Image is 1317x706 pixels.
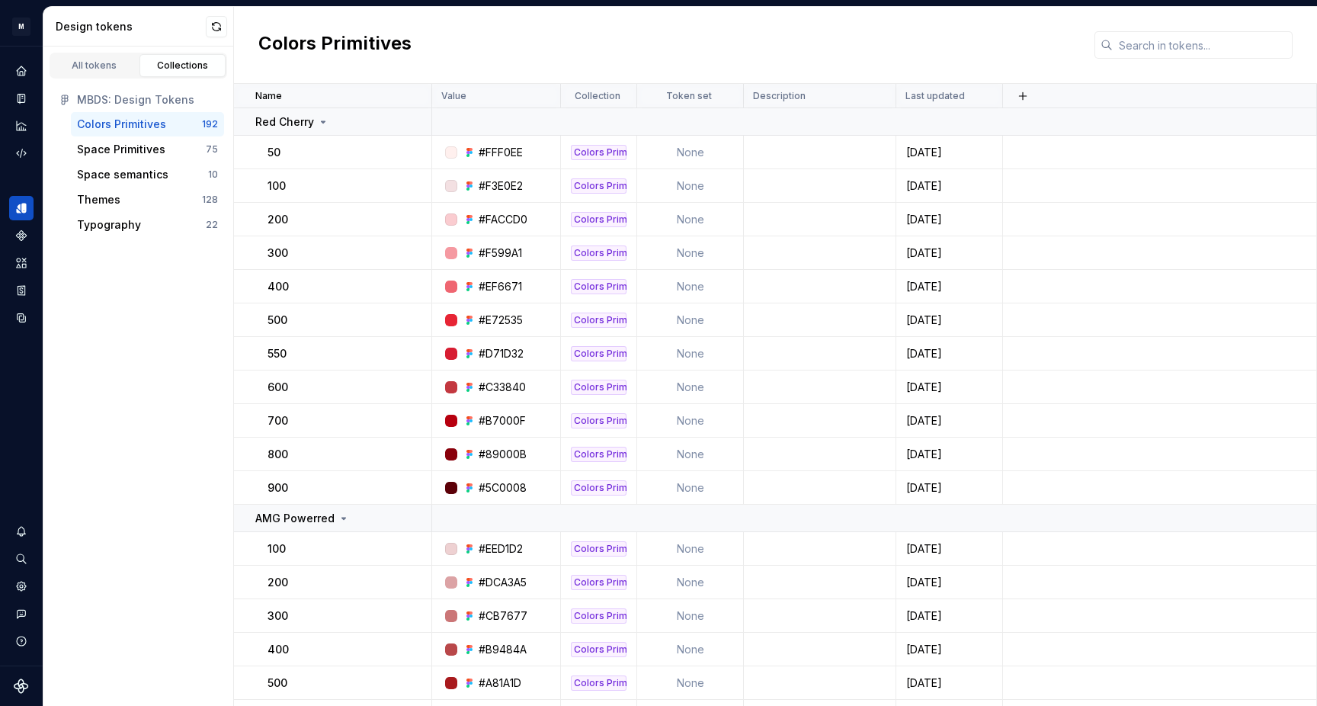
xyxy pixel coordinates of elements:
a: Data sources [9,306,34,330]
div: #F3E0E2 [479,178,523,194]
td: None [637,532,744,566]
h2: Colors Primitives [258,31,412,59]
td: None [637,599,744,633]
button: Contact support [9,602,34,626]
div: 10 [208,168,218,181]
a: Settings [9,574,34,598]
td: None [637,270,744,303]
div: Colors Primitives [571,145,626,160]
input: Search in tokens... [1113,31,1293,59]
td: None [637,136,744,169]
div: #DCA3A5 [479,575,527,590]
a: Code automation [9,141,34,165]
div: 75 [206,143,218,156]
a: Supernova Logo [14,679,29,694]
button: Typography22 [71,213,224,237]
p: 500 [268,676,287,691]
td: None [637,236,744,270]
div: M [12,18,30,36]
button: Search ⌘K [9,547,34,571]
div: 192 [202,118,218,130]
div: #5C0008 [479,480,527,496]
div: Design tokens [9,196,34,220]
div: Home [9,59,34,83]
div: Colors Primitives [571,541,626,557]
p: 400 [268,642,289,657]
div: Assets [9,251,34,275]
p: 600 [268,380,288,395]
div: [DATE] [897,480,1001,496]
div: Analytics [9,114,34,138]
div: [DATE] [897,642,1001,657]
p: 100 [268,541,286,557]
td: None [637,303,744,337]
div: Colors Primitives [571,178,626,194]
div: [DATE] [897,279,1001,294]
div: Collections [145,59,221,72]
div: [DATE] [897,413,1001,428]
div: [DATE] [897,541,1001,557]
div: [DATE] [897,346,1001,361]
td: None [637,203,744,236]
div: [DATE] [897,676,1001,691]
div: Colors Primitives [571,380,626,395]
div: #FACCD0 [479,212,527,227]
div: #D71D32 [479,346,524,361]
button: M [3,10,40,43]
div: Colors Primitives [571,313,626,328]
div: Colors Primitives [571,575,626,590]
div: [DATE] [897,178,1001,194]
p: Token set [666,90,712,102]
div: Space Primitives [77,142,165,157]
a: Storybook stories [9,278,34,303]
div: Colors Primitives [77,117,166,132]
p: 50 [268,145,280,160]
div: #F599A1 [479,245,522,261]
p: 400 [268,279,289,294]
div: 128 [202,194,218,206]
td: None [637,438,744,471]
div: #CB7677 [479,608,527,624]
p: 900 [268,480,288,496]
p: 300 [268,608,288,624]
p: Name [255,90,282,102]
td: None [637,471,744,505]
a: Space semantics10 [71,162,224,187]
td: None [637,666,744,700]
div: MBDS: Design Tokens [77,92,218,108]
div: [DATE] [897,447,1001,462]
div: Components [9,223,34,248]
p: Value [441,90,466,102]
td: None [637,169,744,203]
div: [DATE] [897,313,1001,328]
div: Colors Primitives [571,480,626,496]
td: None [637,337,744,371]
p: 100 [268,178,286,194]
div: #B7000F [479,413,526,428]
div: Colors Primitives [571,245,626,261]
button: Themes128 [71,188,224,212]
div: #89000B [479,447,527,462]
div: Notifications [9,519,34,544]
p: 200 [268,212,288,227]
div: Colors Primitives [571,279,626,294]
a: Colors Primitives192 [71,112,224,136]
p: AMG Powerred [255,511,335,526]
div: Colors Primitives [571,642,626,657]
div: Colors Primitives [571,212,626,227]
a: Documentation [9,86,34,111]
p: 800 [268,447,288,462]
p: 700 [268,413,288,428]
div: Design tokens [56,19,206,34]
div: #EF6671 [479,279,522,294]
div: Colors Primitives [571,447,626,462]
